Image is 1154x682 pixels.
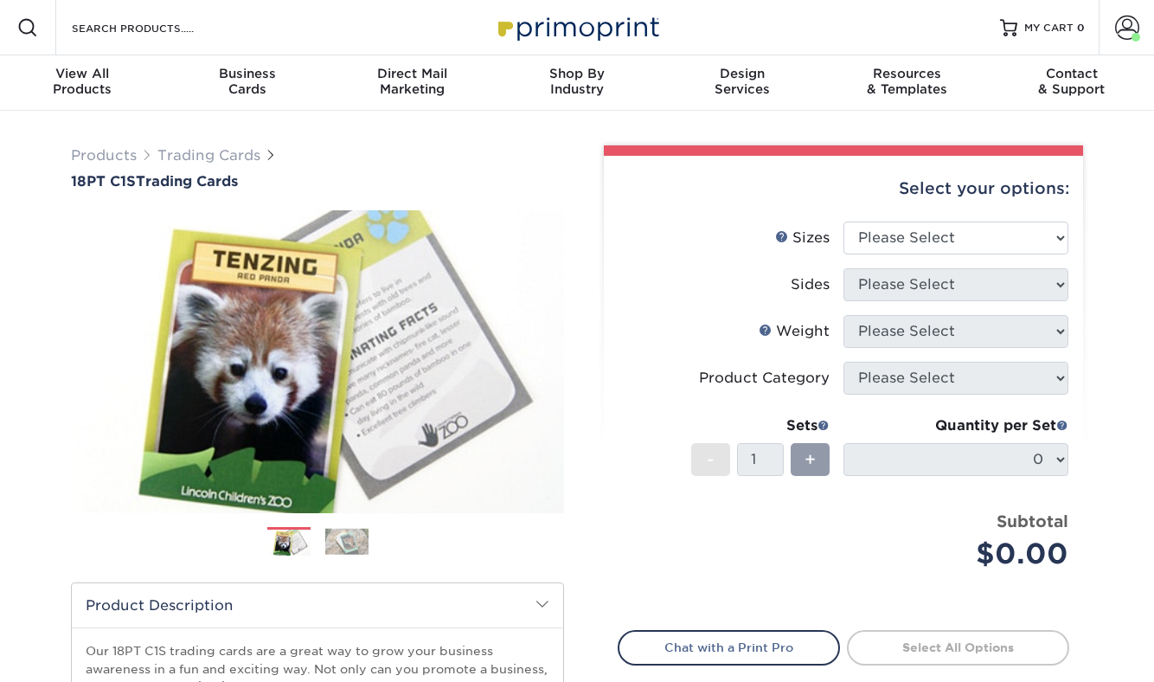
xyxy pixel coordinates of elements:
[1024,21,1074,35] span: MY CART
[71,191,564,532] img: 18PT C1S 01
[699,368,830,389] div: Product Category
[618,156,1069,222] div: Select your options:
[824,55,990,111] a: Resources& Templates
[330,66,495,97] div: Marketing
[824,66,990,81] span: Resources
[856,533,1068,575] div: $0.00
[495,66,660,97] div: Industry
[495,55,660,111] a: Shop ByIndustry
[989,66,1154,81] span: Contact
[325,528,369,555] img: Trading Cards 02
[165,66,330,97] div: Cards
[71,147,137,164] a: Products
[267,528,311,558] img: Trading Cards 01
[659,66,824,81] span: Design
[843,415,1068,436] div: Quantity per Set
[989,55,1154,111] a: Contact& Support
[791,274,830,295] div: Sides
[71,173,564,190] a: 18PT C1STrading Cards
[691,415,830,436] div: Sets
[659,66,824,97] div: Services
[707,447,715,473] span: -
[659,55,824,111] a: DesignServices
[72,583,563,627] h2: Product Description
[70,17,239,38] input: SEARCH PRODUCTS.....
[71,173,136,190] span: 18PT C1S
[989,66,1154,97] div: & Support
[157,147,260,164] a: Trading Cards
[618,630,840,665] a: Chat with a Print Pro
[847,630,1069,665] a: Select All Options
[1077,22,1085,34] span: 0
[490,9,664,46] img: Primoprint
[330,55,495,111] a: Direct MailMarketing
[71,173,564,190] h1: Trading Cards
[805,447,816,473] span: +
[165,55,330,111] a: BusinessCards
[330,66,495,81] span: Direct Mail
[997,511,1068,531] strong: Subtotal
[165,66,330,81] span: Business
[759,321,830,342] div: Weight
[495,66,660,81] span: Shop By
[775,228,830,248] div: Sizes
[824,66,990,97] div: & Templates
